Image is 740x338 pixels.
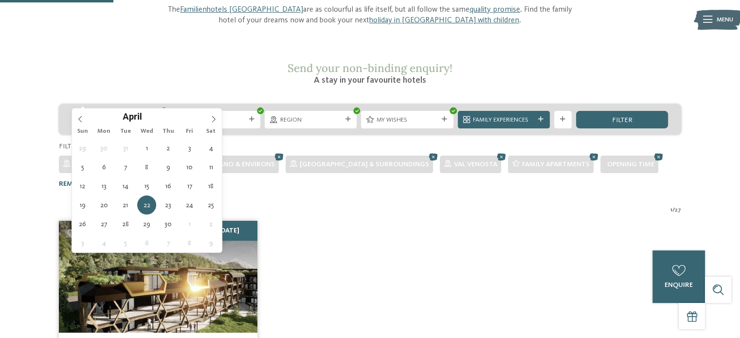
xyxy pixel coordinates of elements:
[94,196,113,214] span: April 20, 2026
[59,143,100,150] span: Filtered by:
[73,158,92,177] span: April 5, 2026
[137,158,156,177] span: April 8, 2026
[314,76,426,85] span: A stay in your favourite hotels
[159,233,178,252] span: May 7, 2026
[73,196,92,214] span: April 19, 2026
[136,128,158,135] span: Wed
[473,116,534,125] span: Family Experiences
[159,214,178,233] span: April 30, 2026
[612,117,632,124] span: filter
[116,139,135,158] span: March 31, 2026
[115,128,136,135] span: Tue
[180,158,199,177] span: April 10, 2026
[116,233,135,252] span: May 5, 2026
[73,233,92,252] span: May 3, 2026
[94,177,113,196] span: April 13, 2026
[522,161,589,168] span: Family apartments
[159,196,178,214] span: April 23, 2026
[137,177,156,196] span: April 15, 2026
[180,177,199,196] span: April 17, 2026
[180,214,199,233] span: May 1, 2026
[137,139,156,158] span: April 1, 2026
[94,214,113,233] span: April 27, 2026
[607,161,654,168] span: Opening time
[116,196,135,214] span: April 21, 2026
[137,233,156,252] span: May 6, 2026
[180,233,199,252] span: May 8, 2026
[201,158,220,177] span: April 11, 2026
[675,206,681,214] span: 27
[180,6,303,14] a: Familienhotels [GEOGRAPHIC_DATA]
[59,221,257,333] img: Looking for family hotels? Find the best ones here!
[158,128,179,135] span: Thu
[377,116,438,125] span: My wishes
[205,161,274,168] span: Merano & Environs
[280,116,342,125] span: Region
[672,206,675,214] span: /
[159,158,178,177] span: April 9, 2026
[201,196,220,214] span: April 25, 2026
[94,233,113,252] span: May 4, 2026
[123,113,142,123] span: April
[469,6,520,14] a: quality promise
[159,177,178,196] span: April 16, 2026
[73,177,92,196] span: April 12, 2026
[201,233,220,252] span: May 9, 2026
[162,4,578,26] p: The are as colourful as life itself, but all follow the same . Find the family hotel of your drea...
[59,180,126,187] span: Remove all filters
[453,161,497,168] span: Val Venosta
[201,177,220,196] span: April 18, 2026
[369,17,519,24] a: holiday in [GEOGRAPHIC_DATA] with children
[116,158,135,177] span: April 7, 2026
[179,128,200,135] span: Fri
[200,128,222,135] span: Sat
[201,214,220,233] span: May 2, 2026
[665,282,693,288] span: enquire
[652,250,705,303] a: enquire
[180,139,199,158] span: April 3, 2026
[116,177,135,196] span: April 14, 2026
[299,161,429,168] span: [GEOGRAPHIC_DATA] & surroundings
[93,128,115,135] span: Mon
[94,158,113,177] span: April 6, 2026
[670,206,672,214] span: 1
[180,196,199,214] span: April 24, 2026
[94,139,113,158] span: March 30, 2026
[201,139,220,158] span: April 4, 2026
[288,61,452,75] span: Send your non-binding enquiry!
[142,112,174,122] input: Year
[73,214,92,233] span: April 26, 2026
[73,139,92,158] span: March 29, 2026
[159,139,178,158] span: April 2, 2026
[137,214,156,233] span: April 29, 2026
[116,214,135,233] span: April 28, 2026
[137,196,156,214] span: April 22, 2026
[72,128,93,135] span: Sun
